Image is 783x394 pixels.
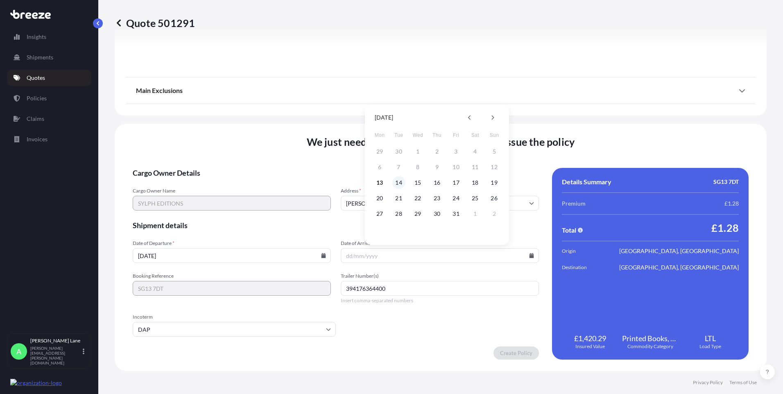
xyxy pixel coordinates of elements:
p: [PERSON_NAME][EMAIL_ADDRESS][PERSON_NAME][DOMAIN_NAME] [30,346,81,365]
span: Thursday [430,127,444,143]
a: Privacy Policy [693,379,723,386]
img: organization-logo [10,379,62,387]
div: Main Exclusions [136,81,745,100]
button: 25 [468,192,482,205]
button: 22 [411,192,424,205]
span: Cargo Owner Name [133,188,331,194]
span: Commodity Category [627,343,673,350]
a: Invoices [7,131,91,147]
span: Details Summary [562,178,611,186]
button: 24 [450,192,463,205]
span: Wednesday [410,127,425,143]
p: Shipments [27,53,53,61]
span: Incoterm [133,314,336,320]
a: Claims [7,111,91,127]
button: 30 [430,207,444,220]
span: Saturday [468,127,482,143]
span: LTL [705,333,716,343]
span: [GEOGRAPHIC_DATA], [GEOGRAPHIC_DATA] [619,263,739,272]
input: dd/mm/yyyy [133,248,331,263]
span: Address [341,188,539,194]
button: 23 [430,192,444,205]
div: [DATE] [375,113,393,122]
span: Printed Books, Newspapers, Calendars and similar [622,333,679,343]
span: [GEOGRAPHIC_DATA], [GEOGRAPHIC_DATA] [619,247,739,255]
button: 26 [488,192,501,205]
span: £1,420.29 [574,333,606,343]
p: Quote 501291 [115,16,195,29]
button: 2 [488,207,501,220]
button: 31 [450,207,463,220]
button: 1 [468,207,482,220]
button: 16 [430,176,444,189]
button: 20 [373,192,386,205]
span: Trailer Number(s) [341,273,539,279]
span: Load Type [699,343,721,350]
button: 28 [392,207,405,220]
button: 18 [468,176,482,189]
p: Policies [27,94,47,102]
span: Main Exclusions [136,86,183,95]
span: Origin [562,247,608,255]
p: [PERSON_NAME] Lane [30,337,81,344]
a: Policies [7,90,91,106]
button: 21 [392,192,405,205]
p: Claims [27,115,44,123]
button: 15 [411,176,424,189]
span: Date of Arrival [341,240,539,247]
span: A [16,347,21,356]
button: 27 [373,207,386,220]
button: 17 [450,176,463,189]
span: Friday [449,127,464,143]
a: Terms of Use [729,379,757,386]
input: dd/mm/yyyy [341,248,539,263]
button: 13 [373,176,386,189]
span: Monday [372,127,387,143]
a: Quotes [7,70,91,86]
span: We just need a few more details before we issue the policy [307,135,575,148]
p: Quotes [27,74,45,82]
a: Insights [7,29,91,45]
p: Create Policy [500,349,532,357]
input: Your internal reference [133,281,331,296]
span: Tuesday [391,127,406,143]
button: 14 [392,176,405,189]
span: Destination [562,263,608,272]
button: 29 [411,207,424,220]
span: Insert comma-separated numbers [341,297,539,304]
span: Sunday [487,127,502,143]
button: Create Policy [493,346,539,360]
span: Total [562,226,576,234]
p: Insights [27,33,46,41]
button: 19 [488,176,501,189]
input: Cargo owner address [341,196,539,211]
span: £1.28 [724,199,739,208]
span: Shipment details [133,220,539,230]
span: Insured Value [575,343,605,350]
input: Select... [133,322,336,337]
input: Number1, number2,... [341,281,539,296]
span: Booking Reference [133,273,331,279]
p: Invoices [27,135,48,143]
span: SG13 7DT [713,178,739,186]
span: Premium [562,199,586,208]
span: Cargo Owner Details [133,168,539,178]
span: Date of Departure [133,240,331,247]
a: Shipments [7,49,91,66]
span: £1.28 [711,221,739,234]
